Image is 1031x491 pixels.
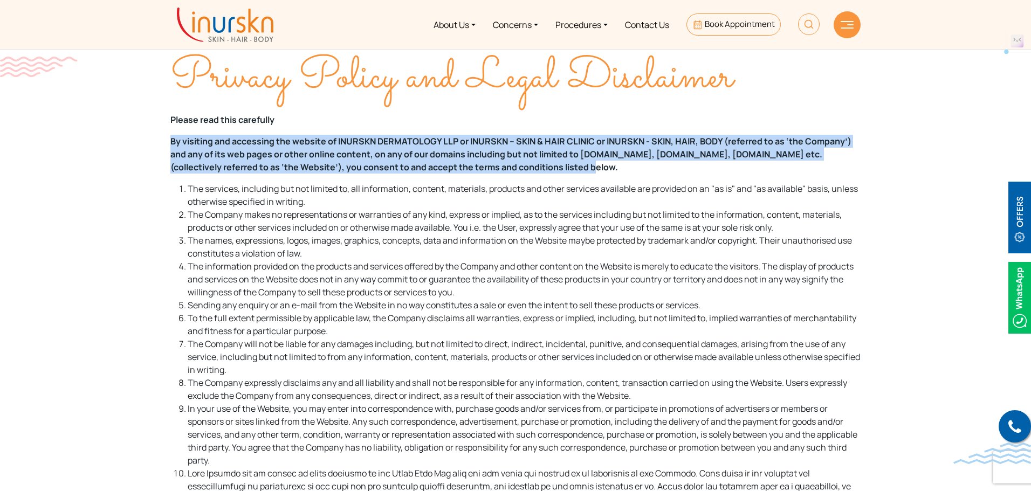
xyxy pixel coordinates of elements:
span: Book Appointment [705,18,775,30]
li: The names, expressions, logos, images, graphics, concepts, data and information on the Website ma... [188,234,861,260]
img: Whatsappicon [1008,262,1031,334]
img: offerBt [1008,182,1031,253]
p: Please read this carefully [170,113,861,126]
p: By visiting and accessing the website of INURSKN DERMATOLOGY LLP or INURSKN – SKIN & HAIR CLINIC ... [170,135,861,174]
a: Contact Us [616,4,678,45]
a: Book Appointment [686,13,781,36]
li: To the full extent permissible by applicable law, the Company disclaims all warranties, express o... [188,312,861,337]
img: hamLine.svg [841,21,854,29]
img: bluewave [953,442,1031,464]
li: The Company will not be liable for any damages including, but not limited to direct, indirect, in... [188,337,861,376]
img: inurskn-logo [177,8,273,42]
a: Procedures [547,4,616,45]
li: The services, including but not limited to, all information, content, materials, products and oth... [188,182,861,208]
a: About Us [425,4,484,45]
a: Whatsappicon [1008,291,1031,302]
li: In your use of the Website, you may enter into correspondence with, purchase goods and/or service... [188,402,861,467]
span: Privacy Policy and Legal Disclaimer [170,54,733,102]
li: The Company expressly disclaims any and all liability and shall not be responsible for any inform... [188,376,861,402]
li: The Company makes no representations or warranties of any kind, express or implied, as to the ser... [188,208,861,234]
li: The information provided on the products and services offered by the Company and other content on... [188,260,861,299]
img: HeaderSearch [798,13,820,35]
a: Concerns [484,4,547,45]
li: Sending any enquiry or an e-mail from the Website in no way constitutes a sale or even the intent... [188,299,861,312]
